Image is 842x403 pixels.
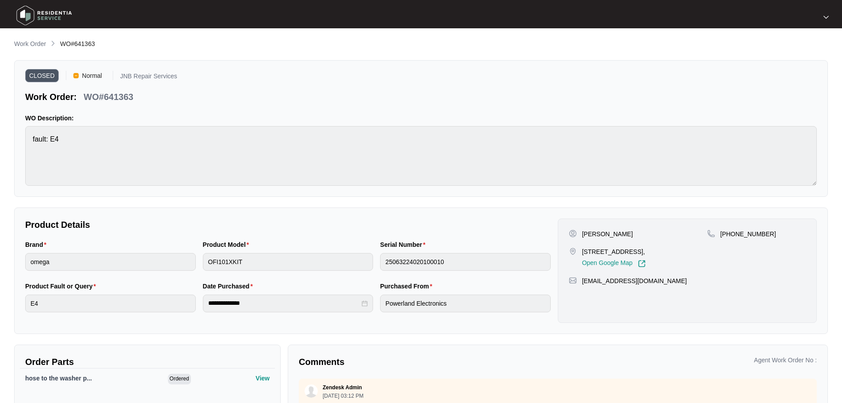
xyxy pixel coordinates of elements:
[720,230,776,238] p: [PHONE_NUMBER]
[208,299,360,308] input: Date Purchased
[707,230,715,238] img: map-pin
[569,247,577,255] img: map-pin
[203,240,253,249] label: Product Model
[12,39,48,49] a: Work Order
[25,375,92,382] span: hose to the washer p...
[120,73,177,82] p: JNB Repair Services
[203,282,256,291] label: Date Purchased
[323,393,363,399] p: [DATE] 03:12 PM
[582,247,646,256] p: [STREET_ADDRESS],
[50,40,57,47] img: chevron-right
[25,253,196,271] input: Brand
[299,356,552,368] p: Comments
[380,240,429,249] label: Serial Number
[25,126,817,186] textarea: fault: E4
[380,295,551,312] input: Purchased From
[638,260,646,268] img: Link-External
[323,384,362,391] p: Zendesk Admin
[823,15,829,19] img: dropdown arrow
[13,2,75,29] img: residentia service logo
[25,91,76,103] p: Work Order:
[14,39,46,48] p: Work Order
[203,253,373,271] input: Product Model
[380,282,436,291] label: Purchased From
[168,374,191,384] span: Ordered
[73,73,79,78] img: Vercel Logo
[582,230,633,238] p: [PERSON_NAME]
[25,219,551,231] p: Product Details
[569,230,577,238] img: user-pin
[305,384,318,398] img: user.svg
[25,282,99,291] label: Product Fault or Query
[25,295,196,312] input: Product Fault or Query
[25,240,50,249] label: Brand
[79,69,106,82] span: Normal
[25,69,59,82] span: CLOSED
[569,276,577,284] img: map-pin
[754,356,817,365] p: Agent Work Order No :
[25,356,270,368] p: Order Parts
[25,114,817,123] p: WO Description:
[255,374,270,383] p: View
[60,40,95,47] span: WO#641363
[380,253,551,271] input: Serial Number
[84,91,133,103] p: WO#641363
[582,276,687,285] p: [EMAIL_ADDRESS][DOMAIN_NAME]
[582,260,646,268] a: Open Google Map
